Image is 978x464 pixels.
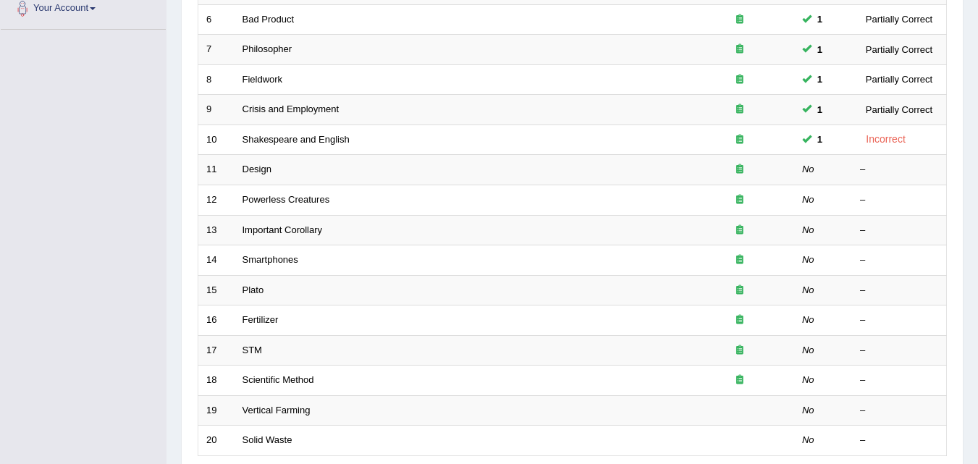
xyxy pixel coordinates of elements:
div: – [860,253,938,267]
td: 19 [198,395,235,426]
div: Exam occurring question [694,313,786,327]
span: You can still take this question [812,132,828,147]
div: Exam occurring question [694,193,786,207]
div: – [860,313,938,327]
em: No [802,284,814,295]
em: No [802,224,814,235]
a: Crisis and Employment [243,104,340,114]
em: No [802,345,814,355]
td: 16 [198,305,235,336]
a: Smartphones [243,254,298,265]
td: 8 [198,64,235,95]
a: Fertilizer [243,314,279,325]
td: 18 [198,366,235,396]
a: Fieldwork [243,74,283,85]
div: – [860,404,938,418]
div: Partially Correct [860,72,938,87]
div: – [860,434,938,447]
span: You can still take this question [812,102,828,117]
a: Vertical Farming [243,405,311,416]
a: Scientific Method [243,374,314,385]
a: Plato [243,284,264,295]
td: 7 [198,35,235,65]
div: – [860,193,938,207]
em: No [802,194,814,205]
div: Partially Correct [860,102,938,117]
div: Exam occurring question [694,344,786,358]
span: You can still take this question [812,72,828,87]
td: 14 [198,245,235,276]
div: Partially Correct [860,42,938,57]
span: You can still take this question [812,42,828,57]
div: Exam occurring question [694,374,786,387]
td: 10 [198,125,235,155]
div: Exam occurring question [694,284,786,298]
div: Exam occurring question [694,13,786,27]
td: 12 [198,185,235,215]
td: 9 [198,95,235,125]
td: 13 [198,215,235,245]
a: Powerless Creatures [243,194,330,205]
td: 17 [198,335,235,366]
div: Exam occurring question [694,163,786,177]
div: Incorrect [860,131,911,148]
div: Exam occurring question [694,224,786,237]
div: – [860,374,938,387]
a: Important Corollary [243,224,323,235]
div: Exam occurring question [694,73,786,87]
em: No [802,164,814,174]
div: – [860,224,938,237]
div: Exam occurring question [694,103,786,117]
div: – [860,163,938,177]
a: Philosopher [243,43,292,54]
em: No [802,314,814,325]
td: 20 [198,426,235,456]
a: Shakespeare and English [243,134,350,145]
a: Solid Waste [243,434,292,445]
em: No [802,254,814,265]
div: – [860,344,938,358]
em: No [802,374,814,385]
div: – [860,284,938,298]
em: No [802,434,814,445]
div: Exam occurring question [694,133,786,147]
div: Exam occurring question [694,43,786,56]
td: 6 [198,4,235,35]
a: Design [243,164,271,174]
td: 11 [198,155,235,185]
td: 15 [198,275,235,305]
a: Bad Product [243,14,295,25]
a: STM [243,345,262,355]
em: No [802,405,814,416]
div: Partially Correct [860,12,938,27]
span: You can still take this question [812,12,828,27]
div: Exam occurring question [694,253,786,267]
